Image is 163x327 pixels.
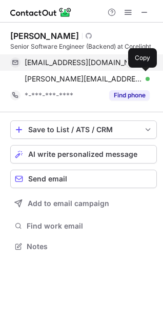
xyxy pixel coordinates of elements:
button: AI write personalized message [10,145,157,163]
button: Add to email campaign [10,194,157,213]
div: [PERSON_NAME] [10,31,79,41]
button: Reveal Button [109,90,150,100]
span: AI write personalized message [28,150,137,158]
span: Notes [27,242,153,251]
button: save-profile-one-click [10,120,157,139]
span: [PERSON_NAME][EMAIL_ADDRESS][PERSON_NAME][DOMAIN_NAME] [25,74,142,84]
span: Add to email campaign [28,199,109,208]
div: Save to List / ATS / CRM [28,126,139,134]
div: Senior Software Engineer (Backend) at Corelight [10,42,157,51]
button: Find work email [10,219,157,233]
span: Find work email [27,221,153,231]
span: [EMAIL_ADDRESS][DOMAIN_NAME][PERSON_NAME] [25,58,142,67]
img: ContactOut v5.3.10 [10,6,72,18]
button: Send email [10,170,157,188]
button: Notes [10,239,157,254]
span: Send email [28,175,67,183]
